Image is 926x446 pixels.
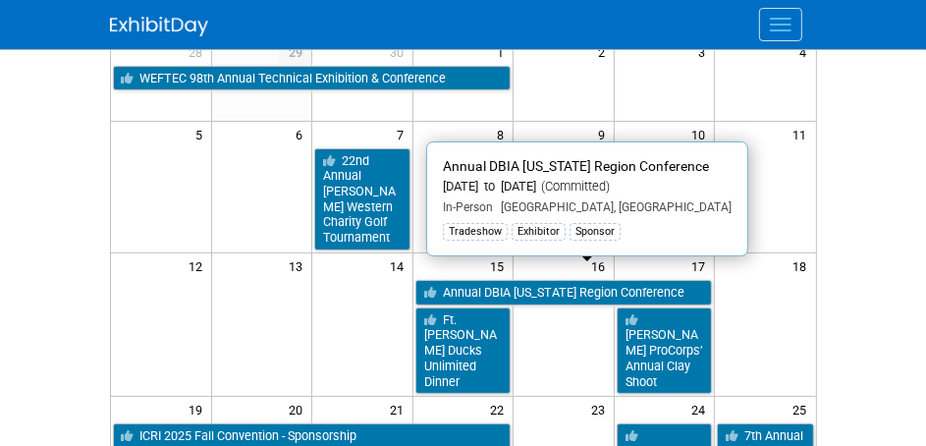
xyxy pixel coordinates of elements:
[596,122,614,146] span: 9
[443,158,709,174] span: Annual DBIA [US_STATE] Region Conference
[287,253,311,278] span: 13
[570,223,621,241] div: Sponsor
[388,253,412,278] span: 14
[388,39,412,64] span: 30
[493,200,732,214] span: [GEOGRAPHIC_DATA], [GEOGRAPHIC_DATA]
[617,307,713,395] a: [PERSON_NAME] ProCorps’ Annual Clay Shoot
[589,397,614,421] span: 23
[443,223,508,241] div: Tradeshow
[689,122,714,146] span: 10
[488,253,513,278] span: 15
[314,148,410,251] a: 22nd Annual [PERSON_NAME] Western Charity Golf Tournament
[415,307,512,395] a: Ft. [PERSON_NAME] Ducks Unlimited Dinner
[395,122,412,146] span: 7
[113,66,512,91] a: WEFTEC 98th Annual Technical Exhibition & Conference
[495,122,513,146] span: 8
[512,223,566,241] div: Exhibitor
[759,8,802,41] button: Menu
[488,397,513,421] span: 22
[798,39,816,64] span: 4
[596,39,614,64] span: 2
[110,17,208,36] img: ExhibitDay
[294,122,311,146] span: 6
[388,397,412,421] span: 21
[791,253,816,278] span: 18
[443,179,732,195] div: [DATE] to [DATE]
[187,39,211,64] span: 28
[193,122,211,146] span: 5
[689,397,714,421] span: 24
[791,122,816,146] span: 11
[791,397,816,421] span: 25
[443,200,493,214] span: In-Person
[415,280,713,306] a: Annual DBIA [US_STATE] Region Conference
[187,397,211,421] span: 19
[589,253,614,278] span: 16
[495,39,513,64] span: 1
[696,39,714,64] span: 3
[536,179,610,194] span: (Committed)
[287,397,311,421] span: 20
[187,253,211,278] span: 12
[279,39,311,64] span: 29
[689,253,714,278] span: 17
